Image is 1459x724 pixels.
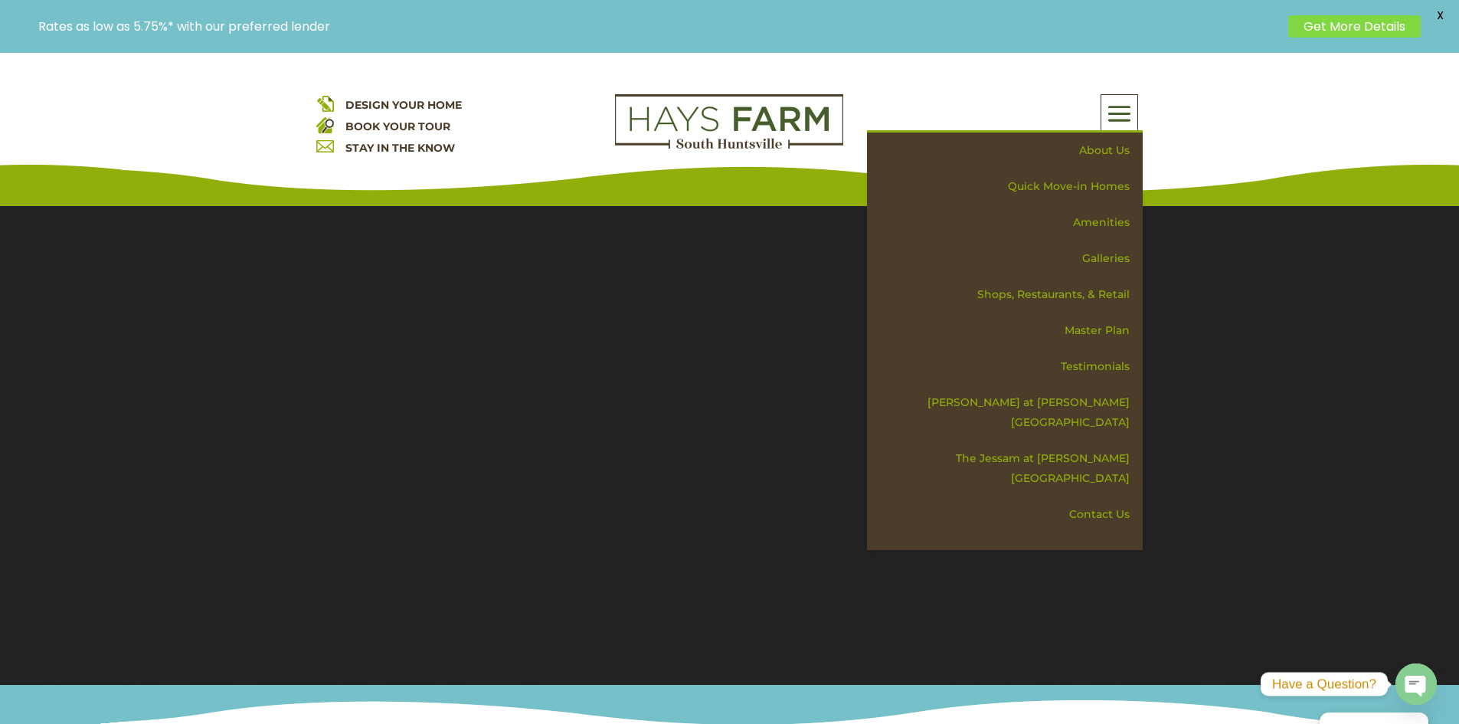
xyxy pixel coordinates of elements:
a: STAY IN THE KNOW [345,141,455,155]
a: The Jessam at [PERSON_NAME][GEOGRAPHIC_DATA] [878,441,1143,496]
img: book your home tour [316,116,334,133]
a: hays farm homes huntsville development [615,139,843,152]
a: Master Plan [878,313,1143,349]
span: X [1428,4,1451,27]
a: Get More Details [1288,15,1421,38]
img: design your home [316,94,334,112]
a: BOOK YOUR TOUR [345,120,450,133]
a: Amenities [878,205,1143,241]
a: Testimonials [878,349,1143,385]
a: DESIGN YOUR HOME [345,98,462,112]
a: About Us [878,133,1143,169]
a: Galleries [878,241,1143,277]
a: [PERSON_NAME] at [PERSON_NAME][GEOGRAPHIC_DATA] [878,385,1143,441]
p: Rates as low as 5.75%* with our preferred lender [38,19,1281,34]
img: Logo [615,94,843,149]
a: Shops, Restaurants, & Retail [878,277,1143,313]
a: Contact Us [878,496,1143,532]
a: Quick Move-in Homes [878,169,1143,205]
